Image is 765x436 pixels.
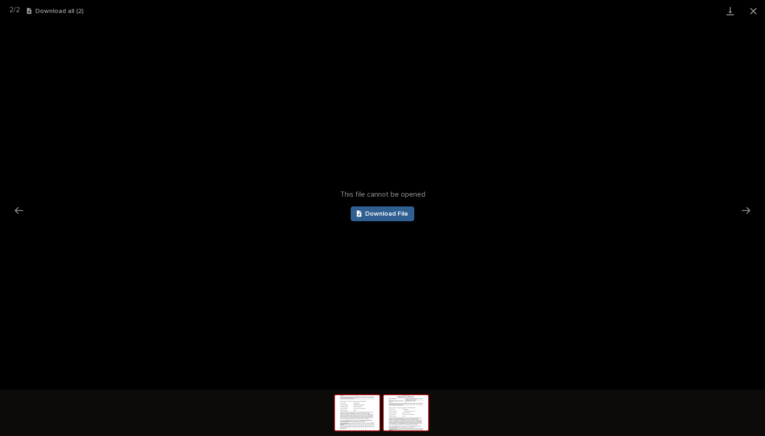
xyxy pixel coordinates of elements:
span: Download File [365,211,408,217]
button: Next slide [736,201,756,219]
button: Previous slide [9,201,29,219]
img: https%3A%2F%2Fv5.airtableusercontent.com%2Fv3%2Fu%2F44%2F44%2F1755892800000%2FyFC8ulSz6h6FgoA4hcM... [335,395,379,430]
span: 2 [9,6,13,13]
button: Download all (2) [27,8,84,14]
img: https%3A%2F%2Fv5.airtableusercontent.com%2Fv3%2Fu%2F44%2F44%2F1755892800000%2FS9qIg6NSKUtZgYOlosm... [384,395,428,430]
a: Download File [351,206,415,221]
span: 2 [16,6,20,13]
span: This file cannot be opened [340,190,425,199]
